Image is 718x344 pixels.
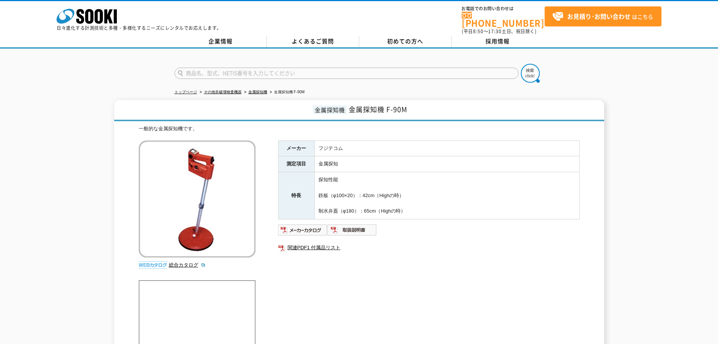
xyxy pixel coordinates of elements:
a: その他非破壊検査機器 [204,90,242,94]
span: (平日 ～ 土日、祝日除く) [462,28,536,35]
a: 企業情報 [175,36,267,47]
a: [PHONE_NUMBER] [462,12,545,27]
div: 一般的な金属探知機です。 [139,125,580,133]
span: 17:30 [488,28,502,35]
a: 採用情報 [452,36,544,47]
strong: お見積り･お問い合わせ [567,12,631,21]
a: お見積り･お問い合わせはこちら [545,6,661,26]
th: 測定項目 [278,156,314,172]
td: フジテコム [314,140,579,156]
img: 金属探知機 F-90M [139,140,256,258]
a: 総合カタログ [169,262,206,268]
img: webカタログ [139,261,167,269]
a: トップページ [175,90,197,94]
li: 金属探知機 F-90M [268,88,305,96]
img: btn_search.png [521,64,540,83]
a: メーカーカタログ [278,229,328,234]
span: はこちら [552,11,653,22]
a: 初めての方へ [359,36,452,47]
td: 金属探知 [314,156,579,172]
img: 取扱説明書 [328,224,377,236]
span: 金属探知機 [313,105,347,114]
a: 金属探知機 [248,90,267,94]
span: 金属探知機 F-90M [349,104,407,114]
td: 探知性能 鉄板（φ100×20）：42cm（Highの時） 制水弁蓋（φ180）：65cm（Highの時） [314,172,579,219]
input: 商品名、型式、NETIS番号を入力してください [175,68,519,79]
a: 関連PDF1 付属品リスト [278,243,580,253]
span: お電話でのお問い合わせは [462,6,545,11]
a: 取扱説明書 [328,229,377,234]
a: よくあるご質問 [267,36,359,47]
th: 特長 [278,172,314,219]
th: メーカー [278,140,314,156]
img: メーカーカタログ [278,224,328,236]
span: 初めての方へ [387,37,423,45]
p: 日々進化する計測技術と多種・多様化するニーズにレンタルでお応えします。 [57,26,222,30]
span: 8:50 [473,28,484,35]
